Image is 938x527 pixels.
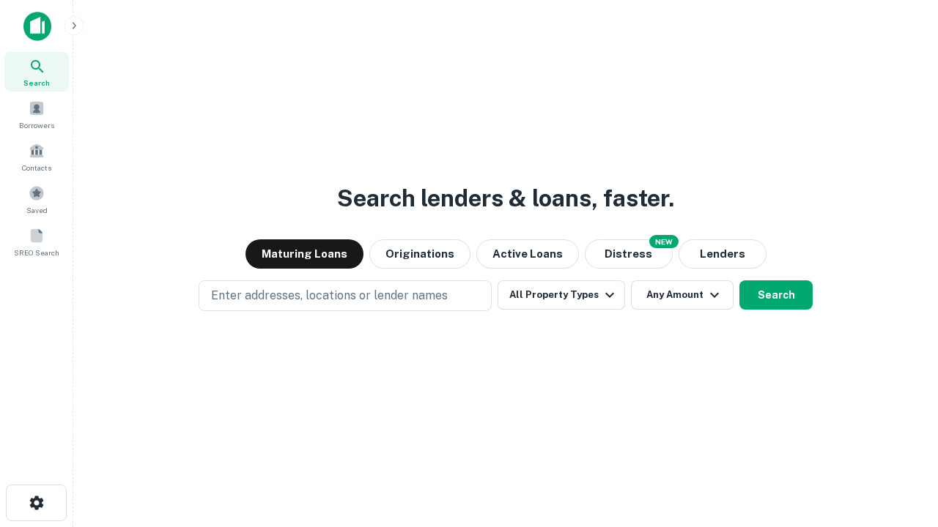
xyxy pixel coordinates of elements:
[585,239,673,269] button: Search distressed loans with lien and other non-mortgage details.
[865,410,938,480] iframe: Chat Widget
[23,12,51,41] img: capitalize-icon.png
[369,239,470,269] button: Originations
[4,52,69,91] a: Search
[199,280,492,311] button: Enter addresses, locations or lender names
[476,239,579,269] button: Active Loans
[14,247,59,258] span: SREO Search
[22,162,51,173] span: Contacts
[337,181,674,216] h3: Search lenders & loans, faster.
[649,235,679,248] div: NEW
[4,137,69,176] a: Contacts
[26,204,48,216] span: Saved
[245,239,363,269] button: Maturing Loans
[19,119,54,131] span: Borrowers
[23,77,50,89] span: Search
[211,287,448,304] p: Enter addresses, locations or lender names
[4,222,69,261] a: SREO Search
[679,239,767,269] button: Lenders
[4,179,69,219] a: Saved
[739,280,813,310] button: Search
[498,280,625,310] button: All Property Types
[4,94,69,134] a: Borrowers
[631,280,734,310] button: Any Amount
